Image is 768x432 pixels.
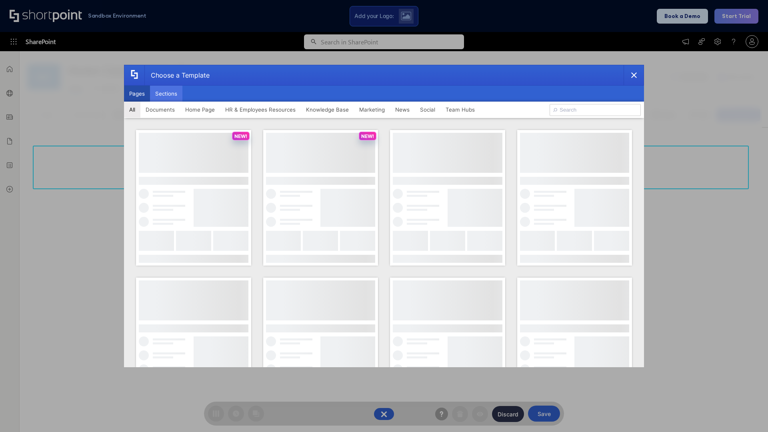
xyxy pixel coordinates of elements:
button: Home Page [180,102,220,118]
div: Choose a Template [144,65,210,85]
button: Documents [140,102,180,118]
button: Team Hubs [440,102,480,118]
p: NEW! [361,133,374,139]
iframe: Chat Widget [728,394,768,432]
button: Sections [150,86,182,102]
button: HR & Employees Resources [220,102,301,118]
button: Pages [124,86,150,102]
button: Social [415,102,440,118]
div: template selector [124,65,644,367]
button: All [124,102,140,118]
input: Search [550,104,641,116]
button: Knowledge Base [301,102,354,118]
button: News [390,102,415,118]
button: Marketing [354,102,390,118]
p: NEW! [234,133,247,139]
